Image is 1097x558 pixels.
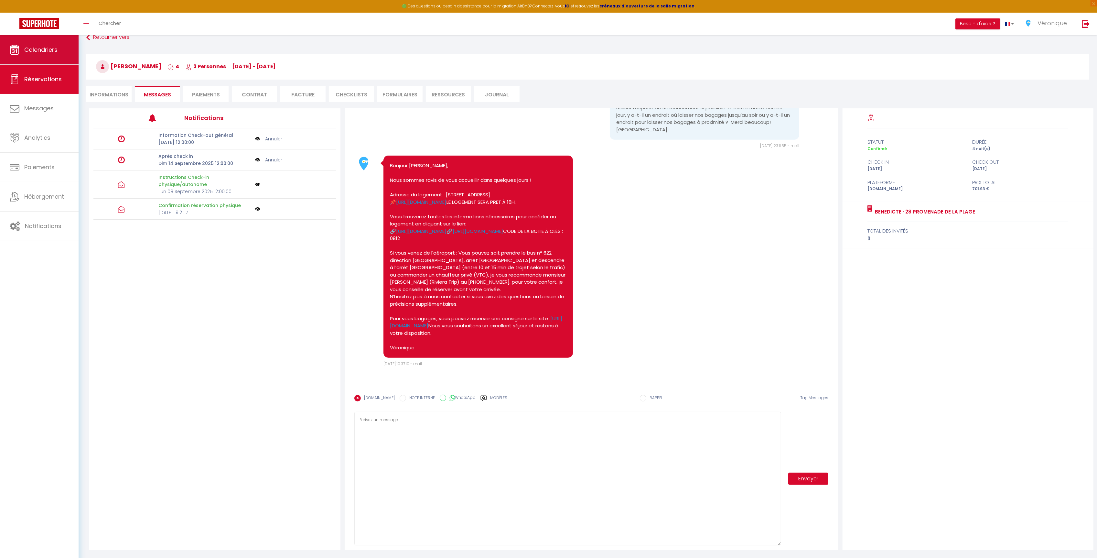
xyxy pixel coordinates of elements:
img: logout [1082,20,1090,28]
p: Dim 14 Septembre 2025 12:00:00 [158,160,251,167]
span: [PERSON_NAME] [96,62,161,70]
li: Facture [280,86,326,102]
span: [DATE] 10:37:10 - mail [383,361,422,367]
pre: Bonjour [PERSON_NAME], Nous sommes ravis de vous accueillir dans quelques jours ! Adresse du loge... [390,162,567,351]
div: 701.93 € [968,186,1073,192]
span: [DATE] - [DATE] [232,63,276,70]
img: NO IMAGE [255,206,260,212]
span: [DATE] 23:11:55 - mail [760,143,799,148]
li: CHECKLISTS [329,86,374,102]
li: Paiements [183,86,229,102]
div: check in [863,158,968,166]
a: [URL][DOMAIN_NAME] [390,315,562,329]
div: 4 nuit(s) [968,146,1073,152]
label: WhatsApp [446,395,476,402]
label: RAPPEL [646,395,663,402]
span: Réservations [24,75,62,83]
span: Messages [24,104,54,112]
div: total des invités [867,227,1068,235]
img: NO IMAGE [255,135,260,142]
button: Envoyer [788,473,829,485]
a: [URL][DOMAIN_NAME] [453,228,503,235]
span: Véronique [1038,19,1067,27]
span: Tag Messages [800,395,828,400]
a: [URL][DOMAIN_NAME] [396,199,446,205]
div: statut [863,138,968,146]
a: [URL][DOMAIN_NAME] [396,228,446,235]
label: [DOMAIN_NAME] [361,395,395,402]
div: [DOMAIN_NAME] [863,186,968,192]
div: [DATE] [968,166,1073,172]
span: Notifications [25,222,61,230]
span: Chercher [99,20,121,27]
img: ... [1024,18,1033,28]
li: FORMULAIRES [377,86,423,102]
li: Ressources [426,86,471,102]
label: NOTE INTERNE [406,395,435,402]
span: Paiements [24,163,55,171]
div: Plateforme [863,179,968,186]
h3: Notifications [184,111,285,125]
p: Instructions Check-in physique/autonome [158,174,251,188]
a: ICI [565,3,571,9]
img: NO IMAGE [255,182,260,187]
span: 3 Personnes [185,63,226,70]
span: Confirmé [867,146,887,151]
p: Lun 08 Septembre 2025 12:00:00 [158,188,251,195]
p: Information Check-out général [158,132,251,139]
label: Modèles [490,395,507,406]
li: Informations [86,86,132,102]
a: Retourner vers [86,32,1089,43]
a: BENEDICTE · 28 Promenade de la plage [873,208,975,216]
span: 4 [167,63,179,70]
div: [DATE] [863,166,968,172]
span: Analytics [24,134,50,142]
div: durée [968,138,1073,146]
a: ... Véronique [1019,13,1075,35]
button: Besoin d'aide ? [955,18,1000,29]
span: Hébergement [24,192,64,201]
p: [DATE] 12:00:00 [158,139,251,146]
img: NO IMAGE [255,156,260,163]
p: [DATE] 19:21:17 [158,209,251,216]
div: check out [968,158,1073,166]
p: Après check in [158,153,251,160]
span: Calendriers [24,46,58,54]
p: Confirmation réservation physique [158,202,251,209]
a: Annuler [265,156,282,163]
li: Journal [474,86,520,102]
img: Super Booking [19,18,59,29]
li: Contrat [232,86,277,102]
a: Annuler [265,135,282,142]
div: Prix total [968,179,1073,186]
div: 3 [867,235,1068,243]
img: 17210517425473.jpg [354,154,374,173]
button: Ouvrir le widget de chat LiveChat [5,3,25,22]
span: Messages [144,91,171,98]
a: Chercher [94,13,126,35]
a: créneaux d'ouverture de la salle migration [599,3,694,9]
